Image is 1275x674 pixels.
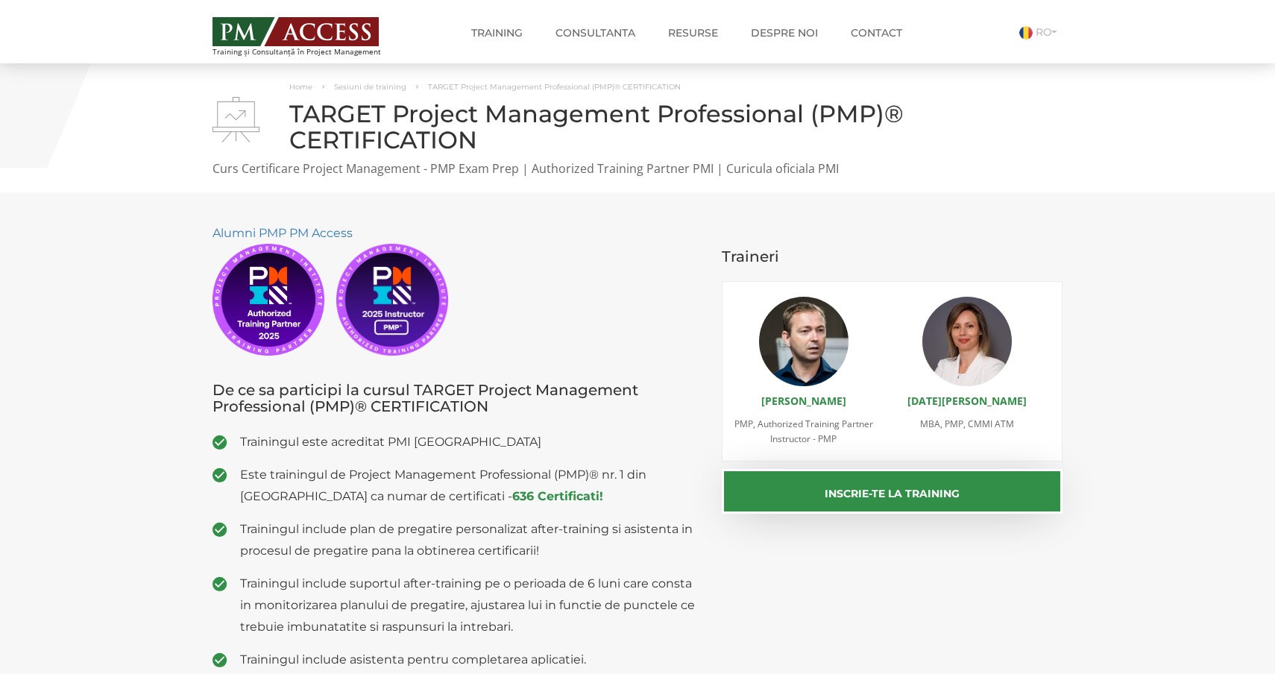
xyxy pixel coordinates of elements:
a: Consultanta [544,18,646,48]
a: Resurse [657,18,729,48]
a: Sesiuni de training [334,82,406,92]
a: Contact [840,18,913,48]
p: Curs Certificare Project Management - PMP Exam Prep | Authorized Training Partner PMI | Curicula ... [212,160,1062,177]
span: PMP, Authorized Training Partner Instructor - PMP [734,418,873,445]
h3: Traineri [722,248,1063,265]
h3: De ce sa participi la cursul TARGET Project Management Professional (PMP)® CERTIFICATION [212,382,699,415]
a: 636 Certificati! [512,489,603,503]
span: TARGET Project Management Professional (PMP)® CERTIFICATION [428,82,681,92]
span: Trainingul include plan de pregatire personalizat after-training si asistenta in procesul de preg... [240,518,699,561]
button: Inscrie-te la training [722,469,1063,514]
a: Despre noi [740,18,829,48]
img: PM ACCESS - Echipa traineri si consultanti certificati PMP: Narciss Popescu, Mihai Olaru, Monica ... [212,17,379,46]
span: Trainingul este acreditat PMI [GEOGRAPHIC_DATA] [240,431,699,453]
span: MBA, PMP, CMMI ATM [920,418,1014,430]
a: [PERSON_NAME] [761,394,846,408]
a: Alumni PMP PM Access [212,226,353,240]
a: Training și Consultanță în Project Management [212,13,409,56]
span: Training și Consultanță în Project Management [212,48,409,56]
span: Este trainingul de Project Management Professional (PMP)® nr. 1 din [GEOGRAPHIC_DATA] ca numar de... [240,464,699,507]
a: [DATE][PERSON_NAME] [907,394,1027,408]
span: Trainingul include asistenta pentru completarea aplicatiei. [240,649,699,670]
a: RO [1019,25,1062,39]
a: Training [460,18,534,48]
img: TARGET Project Management Professional (PMP)® CERTIFICATION [212,97,259,142]
h1: TARGET Project Management Professional (PMP)® CERTIFICATION [212,101,1062,153]
img: Romana [1019,26,1033,40]
span: Trainingul include suportul after-training pe o perioada de 6 luni care consta in monitorizarea p... [240,573,699,637]
a: Home [289,82,312,92]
